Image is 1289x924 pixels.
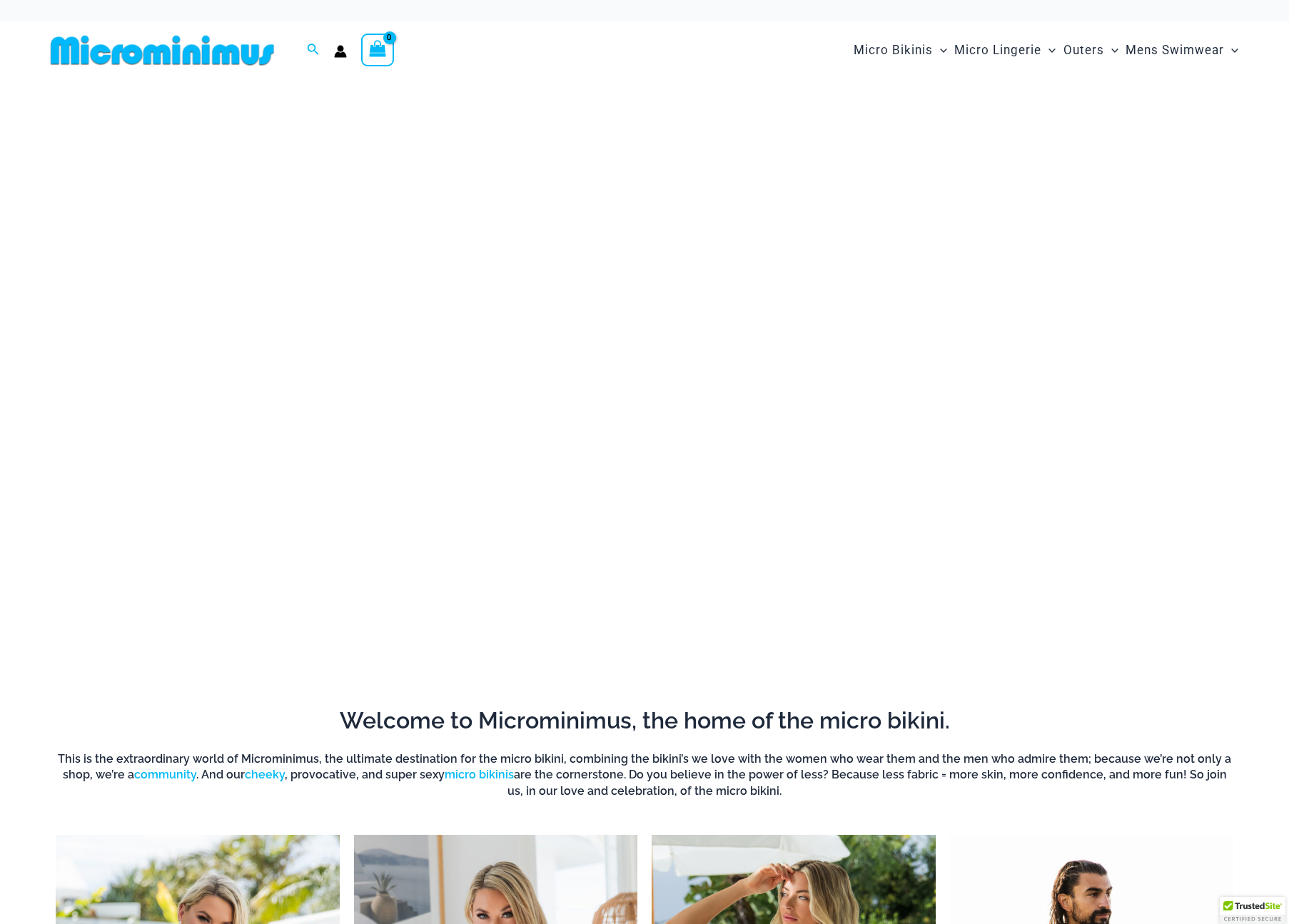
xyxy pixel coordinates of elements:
a: Search icon link [307,41,320,59]
h2: Welcome to Microminimus, the home of the micro bikini. [56,706,1233,736]
a: micro bikinis [445,768,514,781]
a: community [134,768,196,781]
a: cheeky [245,768,285,781]
div: TrustedSite Certified [1220,897,1285,924]
a: Account icon link [334,45,347,58]
span: Outers [1063,32,1104,68]
span: Micro Bikinis [854,32,933,68]
span: Menu Toggle [1104,32,1118,68]
a: Mens SwimwearMenu ToggleMenu Toggle [1122,29,1242,72]
span: Micro Lingerie [954,32,1041,68]
a: Micro BikinisMenu ToggleMenu Toggle [850,29,951,72]
img: MM SHOP LOGO FLAT [45,34,280,66]
span: Mens Swimwear [1126,32,1224,68]
span: Menu Toggle [1224,32,1238,68]
a: Micro LingerieMenu ToggleMenu Toggle [951,29,1059,72]
span: Menu Toggle [933,32,947,68]
span: Menu Toggle [1041,32,1056,68]
a: View Shopping Cart, empty [361,34,394,66]
a: OutersMenu ToggleMenu Toggle [1060,29,1122,72]
h6: This is the extraordinary world of Microminimus, the ultimate destination for the micro bikini, c... [56,751,1233,799]
nav: Site Navigation [848,26,1244,74]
